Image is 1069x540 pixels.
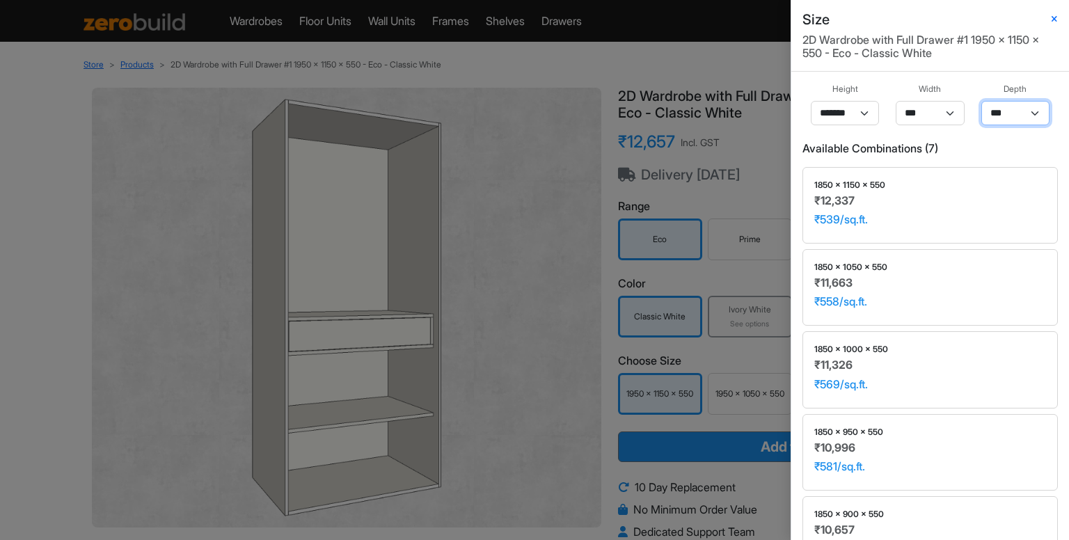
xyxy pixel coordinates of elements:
h6: 2D Wardrobe with Full Drawer #1 1950 x 1150 x 550 - Eco - Classic White [802,33,1058,60]
div: ₹10,996 [814,441,1046,454]
span: Depth [1004,83,1027,95]
h6: Available Combinations ( 7 ) [802,142,1058,155]
div: ₹11,663 [814,276,1046,289]
div: ₹10,657 [814,523,1046,537]
div: ₹12,337 [814,194,1046,207]
div: ₹569/sq.ft. [814,378,1046,391]
div: ₹558/sq.ft. [814,295,1046,308]
div: 1850 x 950 x 550 [814,426,1046,438]
span: Height [832,83,858,95]
div: 1850 x 1150 x 550 [814,179,1046,191]
div: ₹539/sq.ft. [814,213,1046,226]
h5: Size [802,11,830,28]
div: 1850 x 1000 x 550 [814,343,1046,356]
div: 1850 x 1050 x 550 [814,261,1046,273]
div: ₹581/sq.ft. [814,460,1046,473]
div: 1850 x 900 x 550 [814,508,1046,521]
div: ₹11,326 [814,358,1046,372]
span: Width [919,83,941,95]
